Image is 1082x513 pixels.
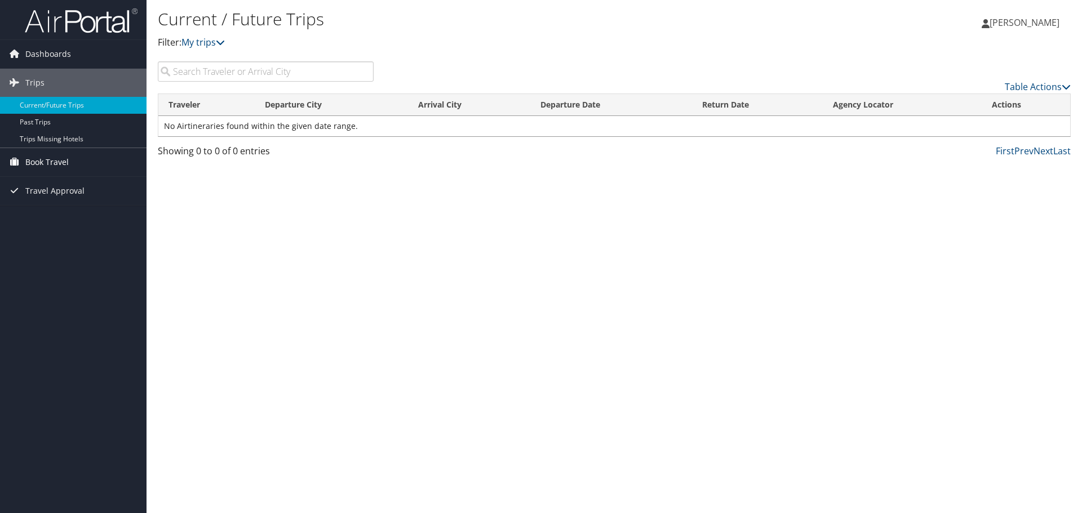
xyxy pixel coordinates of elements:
th: Agency Locator: activate to sort column ascending [823,94,982,116]
p: Filter: [158,35,766,50]
span: Book Travel [25,148,69,176]
th: Return Date: activate to sort column ascending [692,94,823,116]
th: Traveler: activate to sort column ascending [158,94,255,116]
a: My trips [181,36,225,48]
a: Last [1053,145,1071,157]
span: Trips [25,69,45,97]
input: Search Traveler or Arrival City [158,61,374,82]
th: Departure Date: activate to sort column descending [530,94,692,116]
th: Actions [982,94,1070,116]
span: Travel Approval [25,177,85,205]
th: Arrival City: activate to sort column ascending [408,94,530,116]
h1: Current / Future Trips [158,7,766,31]
th: Departure City: activate to sort column ascending [255,94,408,116]
a: Table Actions [1005,81,1071,93]
span: Dashboards [25,40,71,68]
td: No Airtineraries found within the given date range. [158,116,1070,136]
a: Prev [1014,145,1034,157]
span: [PERSON_NAME] [990,16,1059,29]
a: [PERSON_NAME] [982,6,1071,39]
div: Showing 0 to 0 of 0 entries [158,144,374,163]
img: airportal-logo.png [25,7,138,34]
a: Next [1034,145,1053,157]
a: First [996,145,1014,157]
